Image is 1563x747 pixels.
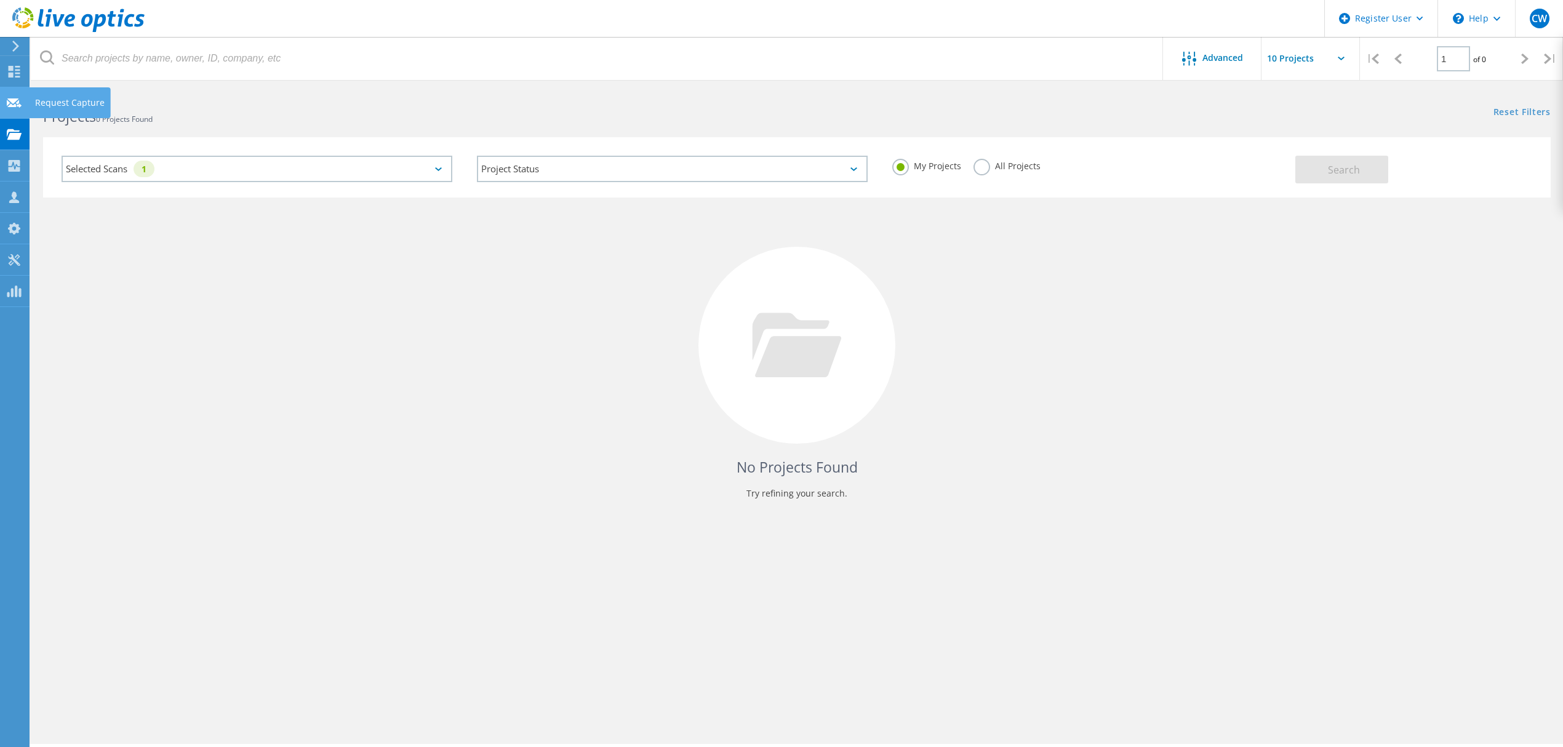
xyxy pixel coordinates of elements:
span: Search [1328,163,1360,177]
label: My Projects [892,159,961,170]
div: | [1360,37,1385,81]
div: Request Capture [35,98,105,107]
div: Selected Scans [62,156,452,182]
p: Try refining your search. [55,484,1538,503]
a: Live Optics Dashboard [12,26,145,34]
h4: No Projects Found [55,457,1538,477]
div: | [1538,37,1563,81]
label: All Projects [973,159,1041,170]
div: 1 [134,161,154,177]
span: of 0 [1473,54,1486,65]
div: Project Status [477,156,868,182]
span: Advanced [1202,54,1243,62]
input: Search projects by name, owner, ID, company, etc [31,37,1164,80]
span: CW [1532,14,1547,23]
svg: \n [1453,13,1464,24]
button: Search [1295,156,1388,183]
span: 0 Projects Found [96,114,153,124]
a: Reset Filters [1493,108,1551,118]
